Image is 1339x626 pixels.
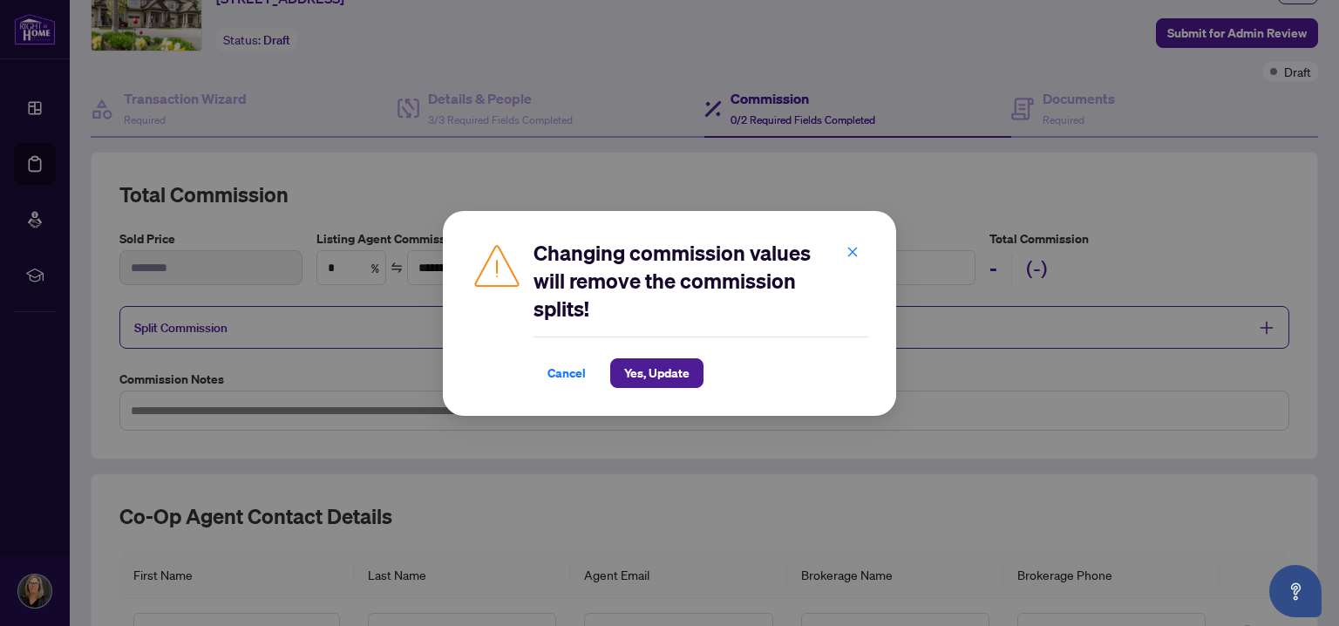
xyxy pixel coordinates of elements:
[471,239,523,291] img: Caution Icon
[534,358,600,388] button: Cancel
[624,359,690,387] span: Yes, Update
[610,358,703,388] button: Yes, Update
[1269,565,1322,617] button: Open asap
[534,239,868,323] h2: Changing commission values will remove the commission splits!
[547,359,586,387] span: Cancel
[846,245,859,257] span: close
